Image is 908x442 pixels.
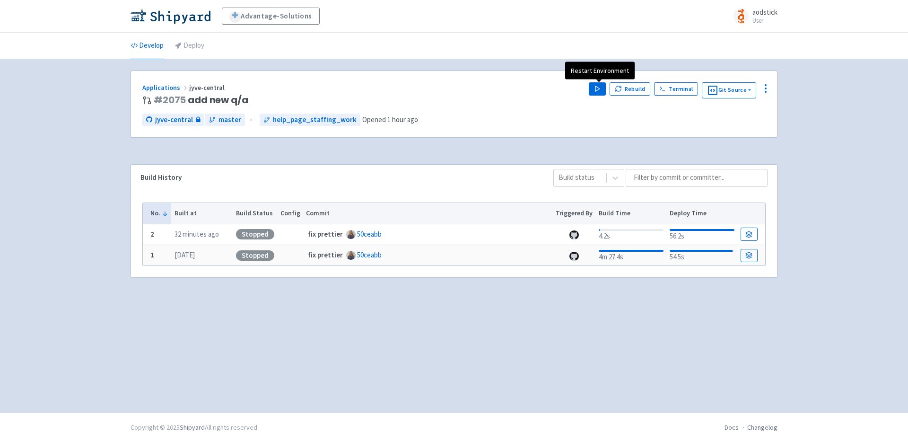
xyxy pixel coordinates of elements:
a: Docs [725,423,739,432]
span: jyve-central [155,115,193,125]
time: 1 hour ago [387,115,418,124]
button: No. [150,208,168,218]
a: Applications [142,83,189,92]
button: Play [589,82,606,96]
span: add new q/a [154,95,248,106]
a: 50ceabb [357,230,382,239]
span: help_page_staffing_work [273,115,357,125]
time: 32 minutes ago [175,230,219,239]
input: Filter by commit or committer... [626,169,768,187]
button: Rebuild [610,82,650,96]
span: aodstick [752,8,777,17]
th: Commit [303,203,553,224]
a: Shipyard [180,423,205,432]
a: jyve-central [142,114,204,126]
span: master [218,115,241,125]
a: Changelog [747,423,777,432]
span: Opened [362,115,418,124]
th: Config [277,203,303,224]
th: Deploy Time [666,203,737,224]
b: 1 [150,250,154,259]
a: #2075 [154,93,186,106]
a: 50ceabb [357,250,382,259]
a: Deploy [175,33,204,59]
b: 2 [150,230,154,239]
a: master [205,114,245,126]
button: Git Source [702,82,756,98]
time: [DATE] [175,250,195,259]
a: help_page_staffing_work [260,114,360,126]
a: aodstick User [728,9,777,24]
span: jyve-central [189,83,226,92]
div: 56.2s [670,227,734,242]
th: Build Status [233,203,277,224]
strong: fix prettier [308,230,343,239]
div: Build History [140,172,538,183]
div: 4.2s [599,227,664,242]
th: Triggered By [553,203,596,224]
a: Build Details [741,228,758,241]
div: 54.5s [670,248,734,263]
th: Built at [171,203,233,224]
small: User [752,18,777,24]
div: Stopped [236,250,274,261]
div: Stopped [236,229,274,239]
strong: fix prettier [308,250,343,259]
a: Build Details [741,249,758,262]
div: 4m 27.4s [599,248,664,263]
img: Shipyard logo [131,9,210,24]
a: Advantage-Solutions [222,8,320,25]
a: Terminal [654,82,698,96]
span: ← [249,115,256,125]
th: Build Time [595,203,666,224]
a: Develop [131,33,164,59]
div: Copyright © 2025 All rights reserved. [131,423,259,433]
